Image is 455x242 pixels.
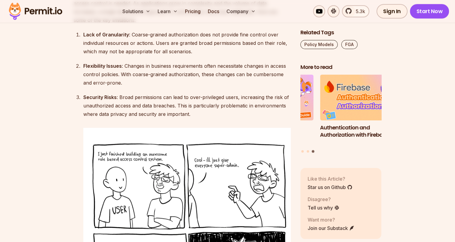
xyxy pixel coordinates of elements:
button: Go to slide 1 [301,150,304,152]
button: Go to slide 3 [312,150,315,153]
strong: Flexibility Issues [83,63,122,69]
img: A Full Guide to Planning Your Authorization Model and Architecture [232,75,314,120]
button: Go to slide 2 [307,150,309,152]
a: 5.3k [342,5,369,17]
a: Pricing [183,5,203,17]
a: FGA [341,40,358,49]
button: Learn [155,5,180,17]
a: Sign In [377,4,407,19]
button: Company [224,5,258,17]
p: Like this Article? [308,175,352,182]
div: : Coarse-grained authorization does not provide fine control over individual resources or actions... [83,30,291,56]
li: 3 of 3 [320,75,401,146]
a: Docs [205,5,222,17]
h3: A Full Guide to Planning Your Authorization Model and Architecture [232,124,314,146]
h2: More to read [300,64,382,71]
strong: Security Risks [83,94,117,100]
div: : Broad permissions can lead to over-privileged users, increasing the risk of unauthorized access... [83,93,291,118]
img: Permit logo [6,1,65,22]
span: 5.3k [352,8,365,15]
h3: Authentication and Authorization with Firebase [320,124,401,139]
a: Star us on Github [308,183,352,191]
a: Tell us why [308,204,340,211]
img: Authentication and Authorization with Firebase [320,75,401,120]
a: Join our Substack [308,224,355,231]
a: Policy Models [300,40,338,49]
div: Posts [300,75,382,154]
p: Disagree? [308,195,340,203]
li: 2 of 3 [232,75,314,146]
p: Want more? [308,216,355,223]
a: Start Now [410,4,449,19]
strong: Lack of Granularity [83,32,129,38]
button: Solutions [120,5,153,17]
h2: Related Tags [300,29,382,36]
a: Authentication and Authorization with FirebaseAuthentication and Authorization with Firebase [320,75,401,146]
div: : Changes in business requirements often necessitate changes in access control policies. With coa... [83,62,291,87]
